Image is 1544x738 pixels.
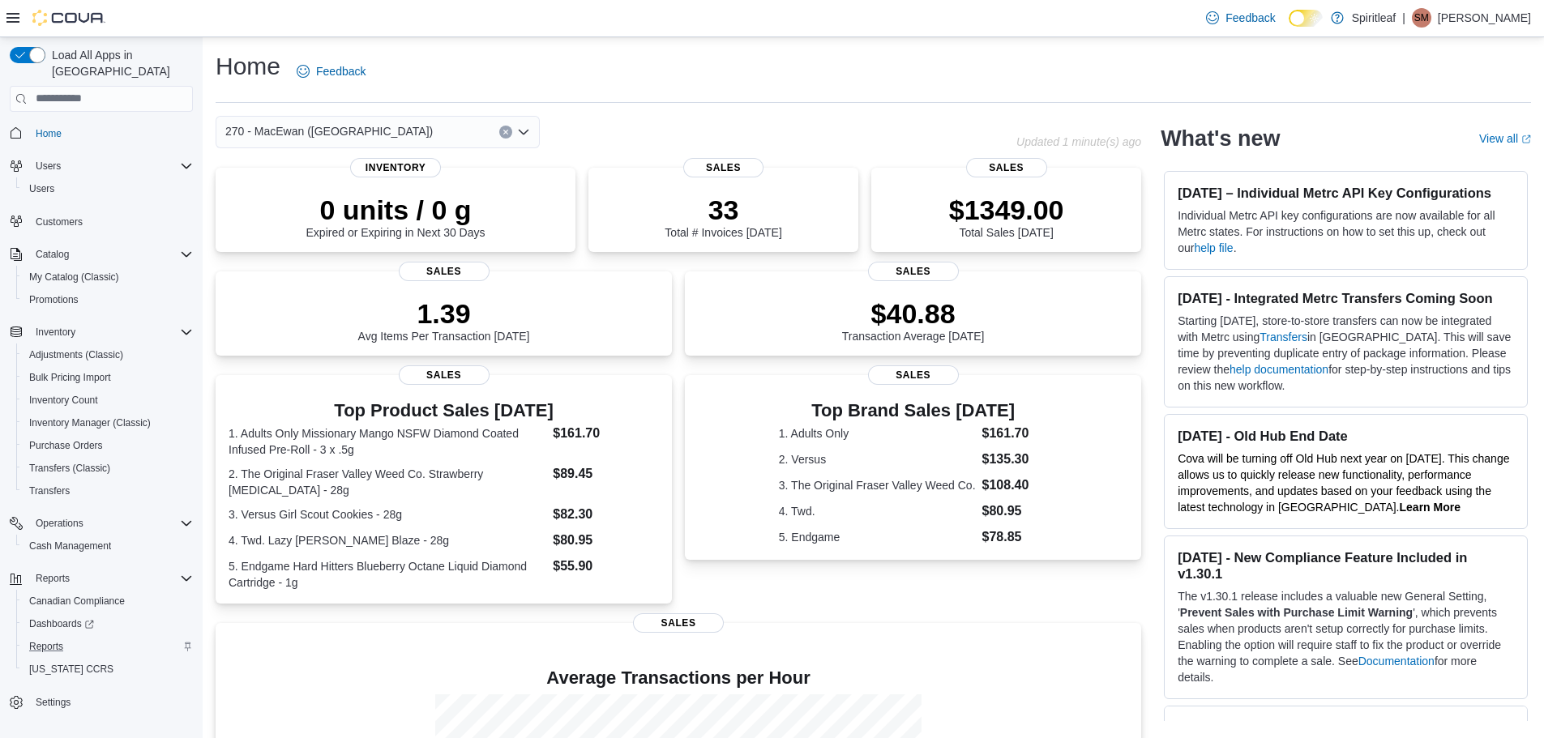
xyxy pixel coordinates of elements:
[1438,8,1531,28] p: [PERSON_NAME]
[29,617,94,630] span: Dashboards
[3,210,199,233] button: Customers
[1352,8,1396,28] p: Spiritleaf
[23,659,120,679] a: [US_STATE] CCRS
[1180,606,1413,619] strong: Prevent Sales with Purchase Limit Warning
[229,532,546,548] dt: 4. Twd. Lazy [PERSON_NAME] Blaze - 28g
[23,614,193,633] span: Dashboards
[499,126,512,139] button: Clear input
[16,434,199,457] button: Purchase Orders
[16,612,199,635] a: Dashboards
[982,450,1048,469] dd: $135.30
[16,366,199,389] button: Bulk Pricing Import
[23,591,193,611] span: Canadian Compliance
[683,158,764,177] span: Sales
[16,590,199,612] button: Canadian Compliance
[23,459,193,478] span: Transfers (Classic)
[842,297,985,343] div: Transaction Average [DATE]
[29,416,151,429] span: Inventory Manager (Classic)
[29,692,193,712] span: Settings
[23,536,118,556] a: Cash Management
[36,215,83,228] span: Customers
[1521,134,1531,144] svg: External link
[553,531,659,550] dd: $80.95
[229,668,1128,688] h4: Average Transactions per Hour
[23,637,193,656] span: Reports
[29,640,63,653] span: Reports
[1178,452,1509,514] span: Cova will be turning off Old Hub next year on [DATE]. This change allows us to quickly release ne...
[3,155,199,177] button: Users
[966,158,1047,177] span: Sales
[16,266,199,288] button: My Catalog (Classic)
[29,322,82,342] button: Inventory
[358,297,530,343] div: Avg Items Per Transaction [DATE]
[1178,313,1514,394] p: Starting [DATE], store-to-store transfers can now be integrated with Metrc using in [GEOGRAPHIC_D...
[1200,2,1281,34] a: Feedback
[29,271,119,284] span: My Catalog (Classic)
[982,527,1048,547] dd: $78.85
[868,365,959,385] span: Sales
[23,614,101,633] a: Dashboards
[23,413,157,433] a: Inventory Manager (Classic)
[29,293,79,306] span: Promotions
[36,696,71,709] span: Settings
[29,371,111,384] span: Bulk Pricing Import
[16,535,199,557] button: Cash Management
[29,245,75,264] button: Catalog
[23,413,193,433] span: Inventory Manager (Classic)
[16,635,199,658] button: Reports
[779,503,976,519] dt: 4. Twd.
[36,127,62,140] span: Home
[29,124,68,143] a: Home
[29,182,54,195] span: Users
[29,569,76,588] button: Reports
[1178,549,1514,582] h3: [DATE] - New Compliance Feature Included in v1.30.1
[1412,8,1431,28] div: Shelby M
[1178,290,1514,306] h3: [DATE] - Integrated Metrc Transfers Coming Soon
[1178,588,1514,685] p: The v1.30.1 release includes a valuable new General Setting, ' ', which prevents sales when produ...
[399,262,490,281] span: Sales
[23,368,118,387] a: Bulk Pricing Import
[779,477,976,493] dt: 3. The Original Fraser Valley Weed Co.
[225,122,433,141] span: 270 - MacEwan ([GEOGRAPHIC_DATA])
[29,212,89,232] a: Customers
[23,368,193,387] span: Bulk Pricing Import
[29,156,193,176] span: Users
[45,47,193,79] span: Load All Apps in [GEOGRAPHIC_DATA]
[1230,363,1328,376] a: help documentation
[23,179,193,198] span: Users
[1178,428,1514,444] h3: [DATE] - Old Hub End Date
[399,365,490,385] span: Sales
[1178,185,1514,201] h3: [DATE] – Individual Metrc API Key Configurations
[32,10,105,26] img: Cova
[23,536,193,556] span: Cash Management
[29,514,193,533] span: Operations
[358,297,530,330] p: 1.39
[982,476,1048,495] dd: $108.40
[868,262,959,281] span: Sales
[1402,8,1405,28] p: |
[779,425,976,442] dt: 1. Adults Only
[23,637,70,656] a: Reports
[23,459,117,478] a: Transfers (Classic)
[23,267,193,287] span: My Catalog (Classic)
[29,514,90,533] button: Operations
[16,457,199,480] button: Transfers (Classic)
[779,451,976,467] dt: 2. Versus
[229,558,546,591] dt: 5. Endgame Hard Hitters Blueberry Octane Liquid Diamond Cartridge - 1g
[3,690,199,714] button: Settings
[23,290,193,309] span: Promotions
[29,462,110,475] span: Transfers (Classic)
[949,194,1064,239] div: Total Sales [DATE]
[982,424,1048,443] dd: $161.70
[23,179,61,198] a: Users
[23,436,109,455] a: Purchase Orders
[16,343,199,366] button: Adjustments (Classic)
[216,50,280,83] h1: Home
[29,123,193,143] span: Home
[29,693,77,712] a: Settings
[3,567,199,590] button: Reports
[29,156,67,176] button: Users
[229,506,546,523] dt: 3. Versus Girl Scout Cookies - 28g
[36,517,83,530] span: Operations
